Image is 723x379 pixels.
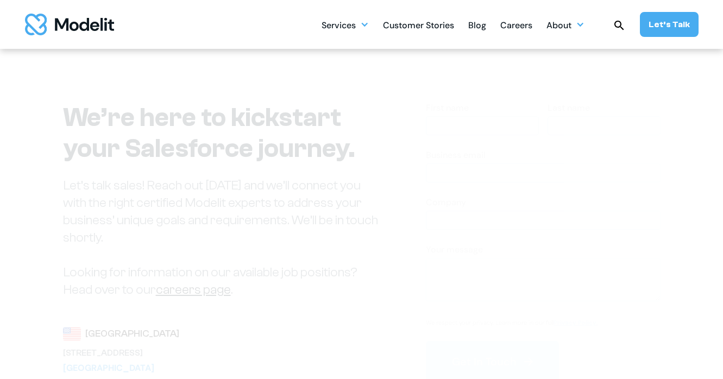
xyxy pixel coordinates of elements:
[546,14,584,35] div: About
[500,16,532,37] div: Careers
[383,14,454,35] a: Customer Stories
[63,362,183,375] div: [GEOGRAPHIC_DATA]
[63,177,383,299] p: Let’s talk sales! Reach out [DATE] and we’ll connect you with the right certified Modelit experts...
[468,16,486,37] div: Blog
[500,14,532,35] a: Careers
[554,319,598,326] a: Privacy Policy.
[85,326,179,342] div: [GEOGRAPHIC_DATA]
[156,282,231,297] a: careers page
[426,244,661,256] div: Your message
[649,18,690,30] div: Let’s Talk
[63,346,183,359] div: [STREET_ADDRESS]
[546,16,571,37] div: About
[426,102,539,114] div: First name
[25,14,114,35] a: home
[426,149,661,161] div: Business email
[468,14,486,35] a: Blog
[548,102,661,114] div: Last name
[452,354,517,369] div: Get In Touch
[640,12,699,37] a: Let’s Talk
[383,16,454,37] div: Customer Stories
[63,102,378,164] h1: We’re here to kickstart your Salesforce journey.
[426,319,598,327] p: We respect your privacy. Learn more in our full
[322,16,356,37] div: Services
[322,14,369,35] div: Services
[426,197,661,209] div: Company
[25,14,114,35] img: modelit logo
[522,355,535,368] img: arrow right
